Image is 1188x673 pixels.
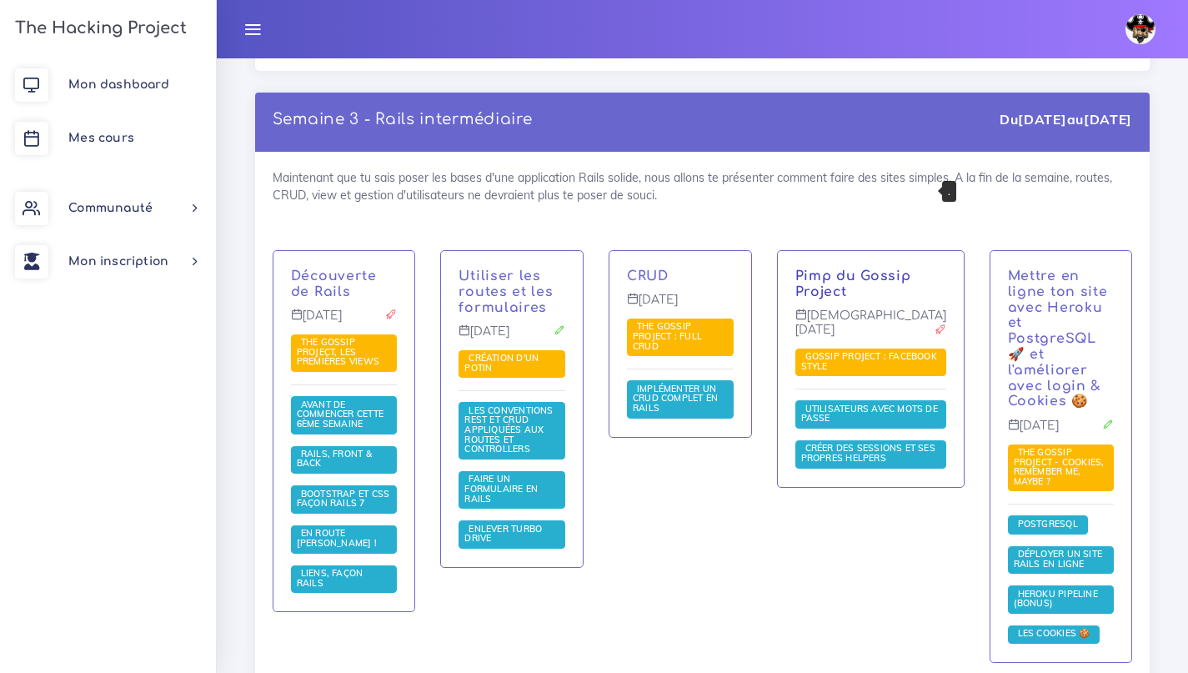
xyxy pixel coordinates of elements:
a: Bootstrap et css façon Rails 7 [297,488,389,510]
p: [DATE] [627,293,734,319]
span: Mes cours [68,132,134,144]
span: Utilisateurs avec mots de passe [801,403,938,424]
a: Implémenter un CRUD complet en Rails [633,384,718,414]
span: Communauté [68,202,153,214]
h3: The Hacking Project [10,19,187,38]
a: Découverte de Rails [291,269,377,299]
span: Les conventions REST et CRUD appliquées aux Routes et Controllers [464,404,553,455]
span: Rails, front & back [297,448,372,470]
a: Les cookies 🍪 [1014,628,1095,640]
span: Gossip Project : Facebook style [801,350,937,372]
span: Mon dashboard [68,78,169,91]
a: Semaine 3 - Rails intermédiaire [273,111,533,128]
span: The Gossip Project - Cookies, remember me, maybe ? [1014,446,1105,487]
a: The Gossip Project - Cookies, remember me, maybe ? [1014,447,1105,488]
a: Utiliser les routes et les formulaires [459,269,553,315]
a: Utilisateurs avec mots de passe [801,404,938,425]
a: Gossip Project : Facebook style [801,351,937,373]
a: Mettre en ligne ton site avec Heroku et PostgreSQL 🚀 et l'améliorer avec login & Cookies 🍪 [1008,269,1108,409]
a: Enlever Turbo Drive [464,524,542,545]
span: Mon inscription [68,255,168,268]
span: Heroku Pipeline (Bonus) [1014,588,1098,610]
a: Création d'un potin [464,353,539,374]
span: Création d'un potin [464,352,539,374]
a: Liens, façon Rails [297,568,363,590]
p: [DATE] [1008,419,1115,445]
p: [DATE] [459,324,565,351]
div: . [942,181,956,202]
span: The Gossip Project : Full CRUD [633,320,702,351]
span: Enlever Turbo Drive [464,523,542,545]
a: Rails, front & back [297,449,372,470]
span: The Gossip Project, les premières views [297,336,383,367]
a: Faire un formulaire en Rails [464,474,538,505]
div: Du au [1000,110,1132,129]
a: The Gossip Project : Full CRUD [633,321,702,352]
a: The Gossip Project, les premières views [297,337,383,368]
a: Déployer un site rails en ligne [1014,549,1102,570]
span: Les cookies 🍪 [1014,627,1095,639]
a: Avant de commencer cette 6ème semaine [297,399,383,429]
a: Pimp du Gossip Project [795,269,911,299]
a: PostgreSQL [1014,519,1082,530]
span: Liens, façon Rails [297,567,363,589]
a: En route [PERSON_NAME] ! [297,528,381,550]
a: Heroku Pipeline (Bonus) [1014,589,1098,610]
p: [DATE] [291,309,398,335]
span: Créer des sessions et ses propres helpers [801,442,935,464]
a: CRUD [627,269,669,284]
span: En route [PERSON_NAME] ! [297,527,381,549]
span: Faire un formulaire en Rails [464,473,538,504]
strong: [DATE] [1084,111,1132,128]
img: avatar [1125,14,1155,44]
a: Créer des sessions et ses propres helpers [801,443,935,465]
p: [DEMOGRAPHIC_DATA][DATE] [795,309,946,349]
span: PostgreSQL [1014,518,1082,530]
span: Déployer un site rails en ligne [1014,548,1102,570]
a: Les conventions REST et CRUD appliquées aux Routes et Controllers [464,405,553,455]
strong: [DATE] [1018,111,1066,128]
